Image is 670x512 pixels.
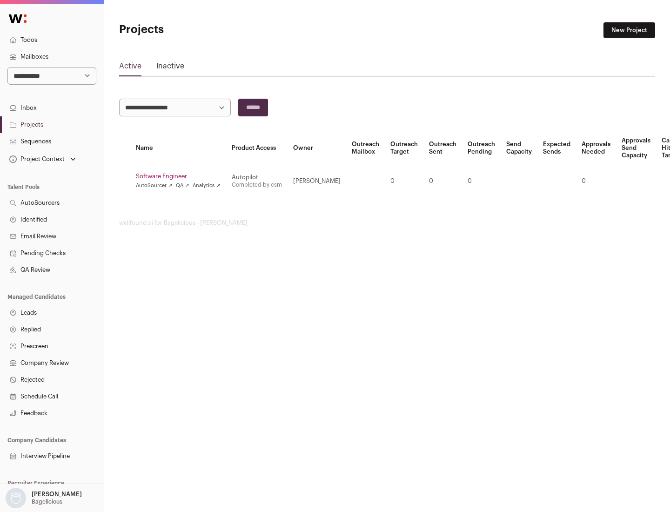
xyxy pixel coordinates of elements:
[537,131,576,165] th: Expected Sends
[603,22,655,38] a: New Project
[288,165,346,197] td: [PERSON_NAME]
[616,131,656,165] th: Approvals Send Capacity
[4,9,32,28] img: Wellfound
[232,174,282,181] div: Autopilot
[385,131,423,165] th: Outreach Target
[423,165,462,197] td: 0
[232,182,282,188] a: Completed by csm
[462,165,501,197] td: 0
[32,491,82,498] p: [PERSON_NAME]
[7,155,65,163] div: Project Context
[385,165,423,197] td: 0
[576,131,616,165] th: Approvals Needed
[226,131,288,165] th: Product Access
[119,61,141,75] a: Active
[119,219,655,227] footer: wellfound:ai for Bagelicious - [PERSON_NAME]
[136,182,172,189] a: AutoSourcer ↗
[193,182,220,189] a: Analytics ↗
[462,131,501,165] th: Outreach Pending
[130,131,226,165] th: Name
[32,498,62,505] p: Bagelicious
[7,153,78,166] button: Open dropdown
[6,488,26,508] img: nopic.png
[176,182,189,189] a: QA ↗
[346,131,385,165] th: Outreach Mailbox
[119,22,298,37] h1: Projects
[4,488,84,508] button: Open dropdown
[423,131,462,165] th: Outreach Sent
[136,173,221,180] a: Software Engineer
[576,165,616,197] td: 0
[156,61,184,75] a: Inactive
[288,131,346,165] th: Owner
[501,131,537,165] th: Send Capacity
